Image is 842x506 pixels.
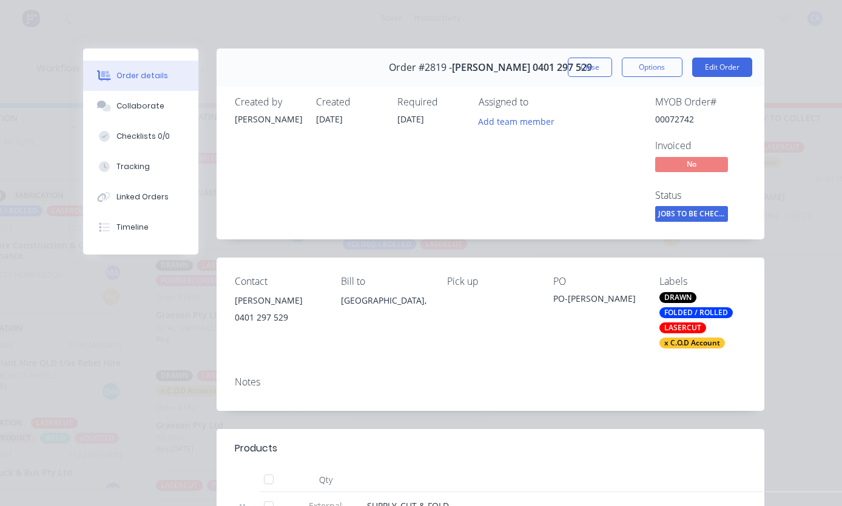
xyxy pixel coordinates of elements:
div: [PERSON_NAME] [235,292,322,309]
span: JOBS TO BE CHEC... [655,206,728,221]
button: Add team member [479,113,561,129]
div: Pick up [447,276,534,287]
div: PO [553,276,640,287]
div: Qty [289,468,362,492]
button: Checklists 0/0 [83,121,198,151]
div: Required [397,96,464,108]
div: Collaborate [116,101,164,112]
div: MYOB Order # [655,96,746,108]
button: Timeline [83,212,198,242]
div: Notes [235,376,746,388]
div: Created [316,96,383,108]
button: JOBS TO BE CHEC... [655,206,728,224]
div: Order details [116,70,168,81]
span: Order #2819 - [389,62,452,73]
div: FOLDED / ROLLED [659,307,733,318]
span: [PERSON_NAME] 0401 297 529 [452,62,592,73]
span: No [655,157,728,172]
div: [PERSON_NAME] [235,113,301,125]
div: LASERCUT [659,322,706,333]
button: Linked Orders [83,182,198,212]
div: [GEOGRAPHIC_DATA], [341,292,428,331]
div: PO-[PERSON_NAME] [553,292,640,309]
div: Assigned to [479,96,600,108]
div: x C.O.D Account [659,338,725,348]
div: Timeline [116,222,149,233]
div: Products [235,441,277,456]
div: DRAWN [659,292,696,303]
button: Collaborate [83,91,198,121]
div: Tracking [116,161,150,172]
div: Labels [659,276,746,287]
button: Options [622,58,682,77]
div: 00072742 [655,113,746,125]
div: [GEOGRAPHIC_DATA], [341,292,428,309]
div: [PERSON_NAME]0401 297 529 [235,292,322,331]
button: Close [568,58,612,77]
div: Status [655,190,746,201]
div: Invoiced [655,140,746,151]
div: 0401 297 529 [235,309,322,326]
button: Tracking [83,151,198,182]
div: Linked Orders [116,191,169,202]
button: Order details [83,61,198,91]
button: Add team member [471,113,561,129]
div: Checklists 0/0 [116,131,170,142]
div: Bill to [341,276,428,287]
div: Contact [235,276,322,287]
span: [DATE] [316,113,343,125]
button: Edit Order [692,58,752,77]
span: [DATE] [397,113,424,125]
div: Created by [235,96,301,108]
